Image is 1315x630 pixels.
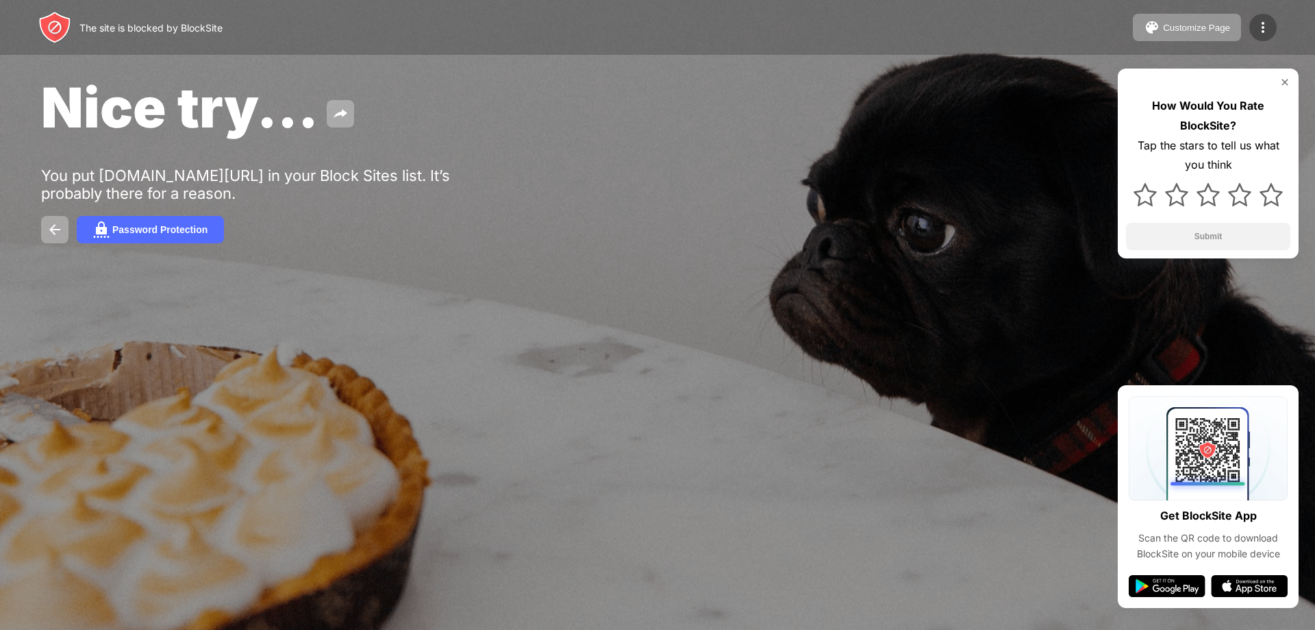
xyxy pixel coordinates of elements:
[1129,575,1205,597] img: google-play.svg
[1211,575,1288,597] img: app-store.svg
[1129,396,1288,500] img: qrcode.svg
[112,224,208,235] div: Password Protection
[1129,531,1288,561] div: Scan the QR code to download BlockSite on your mobile device
[1133,14,1241,41] button: Customize Page
[1126,96,1290,136] div: How Would You Rate BlockSite?
[1160,506,1257,526] div: Get BlockSite App
[1279,77,1290,88] img: rate-us-close.svg
[1144,19,1160,36] img: pallet.svg
[47,221,63,238] img: back.svg
[93,221,110,238] img: password.svg
[1126,223,1290,250] button: Submit
[1197,183,1220,206] img: star.svg
[41,167,464,202] div: You put [DOMAIN_NAME][URL] in your Block Sites list. It’s probably there for a reason.
[1260,183,1283,206] img: star.svg
[1134,183,1157,206] img: star.svg
[41,74,318,141] span: Nice try...
[77,216,224,243] button: Password Protection
[1126,136,1290,175] div: Tap the stars to tell us what you think
[1165,183,1188,206] img: star.svg
[1163,23,1230,33] div: Customize Page
[332,106,349,122] img: share.svg
[1228,183,1251,206] img: star.svg
[1255,19,1271,36] img: menu-icon.svg
[38,11,71,44] img: header-logo.svg
[79,22,223,34] div: The site is blocked by BlockSite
